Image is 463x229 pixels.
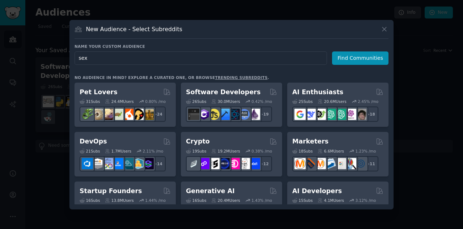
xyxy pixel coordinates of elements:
a: trending subreddits [215,75,267,80]
img: OnlineMarketing [355,158,366,169]
img: PetAdvice [132,109,144,120]
img: 0xPolygon [198,158,209,169]
div: 20.4M Users [211,198,240,203]
img: Emailmarketing [325,158,336,169]
div: + 11 [363,156,378,171]
img: googleads [335,158,346,169]
img: dogbreed [143,109,154,120]
img: leopardgeckos [102,109,113,120]
div: 16 Sub s [186,198,206,203]
img: AskComputerScience [239,109,250,120]
img: ethfinance [188,158,199,169]
div: 1.23 % /mo [356,149,376,154]
h2: Pet Lovers [80,88,118,97]
h2: Software Developers [186,88,260,97]
div: 0.38 % /mo [251,149,272,154]
div: + 12 [257,156,272,171]
img: chatgpt_prompts_ [335,109,346,120]
img: azuredevops [82,158,93,169]
div: 13.8M Users [105,198,133,203]
h2: Marketers [292,137,328,146]
img: defiblockchain [229,158,240,169]
img: aws_cdk [132,158,144,169]
img: herpetology [82,109,93,120]
div: 0.80 % /mo [145,99,166,104]
img: AskMarketing [315,158,326,169]
div: + 14 [150,156,166,171]
img: bigseo [305,158,316,169]
h2: AI Enthusiasts [292,88,343,97]
img: content_marketing [294,158,306,169]
div: 31 Sub s [80,99,100,104]
button: Find Communities [332,51,388,65]
h3: New Audience - Select Subreddits [86,25,182,33]
h3: Name your custom audience [75,44,388,49]
div: 6.6M Users [318,149,344,154]
div: 1.7M Users [105,149,131,154]
div: 2.11 % /mo [143,149,163,154]
img: reactnative [229,109,240,120]
h2: DevOps [80,137,107,146]
img: platformengineering [122,158,133,169]
img: GoogleGeminiAI [294,109,306,120]
div: + 24 [150,107,166,122]
div: 2.45 % /mo [358,99,378,104]
img: web3 [218,158,230,169]
img: ballpython [92,109,103,120]
div: 30.0M Users [211,99,240,104]
h2: Crypto [186,137,210,146]
div: 15 Sub s [292,198,313,203]
div: 1.43 % /mo [251,198,272,203]
div: 1.44 % /mo [145,198,166,203]
div: 16 Sub s [80,198,100,203]
div: + 19 [257,107,272,122]
img: software [188,109,199,120]
img: turtle [112,109,123,120]
div: 18 Sub s [292,149,313,154]
div: 25 Sub s [292,99,313,104]
img: csharp [198,109,209,120]
input: Pick a short name, like "Digital Marketers" or "Movie-Goers" [75,51,327,65]
h2: Generative AI [186,187,235,196]
img: ArtificalIntelligence [355,109,366,120]
img: MarketingResearch [345,158,356,169]
img: AWS_Certified_Experts [92,158,103,169]
div: 21 Sub s [80,149,100,154]
img: elixir [249,109,260,120]
img: learnjavascript [208,109,220,120]
img: AItoolsCatalog [315,109,326,120]
img: defi_ [249,158,260,169]
img: DevOpsLinks [112,158,123,169]
div: 19 Sub s [186,149,206,154]
div: 0.42 % /mo [251,99,272,104]
img: DeepSeek [305,109,316,120]
div: 4.1M Users [318,198,344,203]
img: PlatformEngineers [143,158,154,169]
h2: Startup Founders [80,187,142,196]
img: OpenAIDev [345,109,356,120]
div: 24.4M Users [105,99,133,104]
img: chatgpt_promptDesign [325,109,336,120]
div: 3.12 % /mo [356,198,376,203]
img: CryptoNews [239,158,250,169]
h2: AI Developers [292,187,342,196]
img: iOSProgramming [218,109,230,120]
img: Docker_DevOps [102,158,113,169]
div: No audience in mind? Explore a curated one, or browse . [75,75,269,80]
div: 26 Sub s [186,99,206,104]
img: ethstaker [208,158,220,169]
div: + 18 [363,107,378,122]
div: 20.6M Users [318,99,346,104]
img: cockatiel [122,109,133,120]
div: 19.2M Users [211,149,240,154]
